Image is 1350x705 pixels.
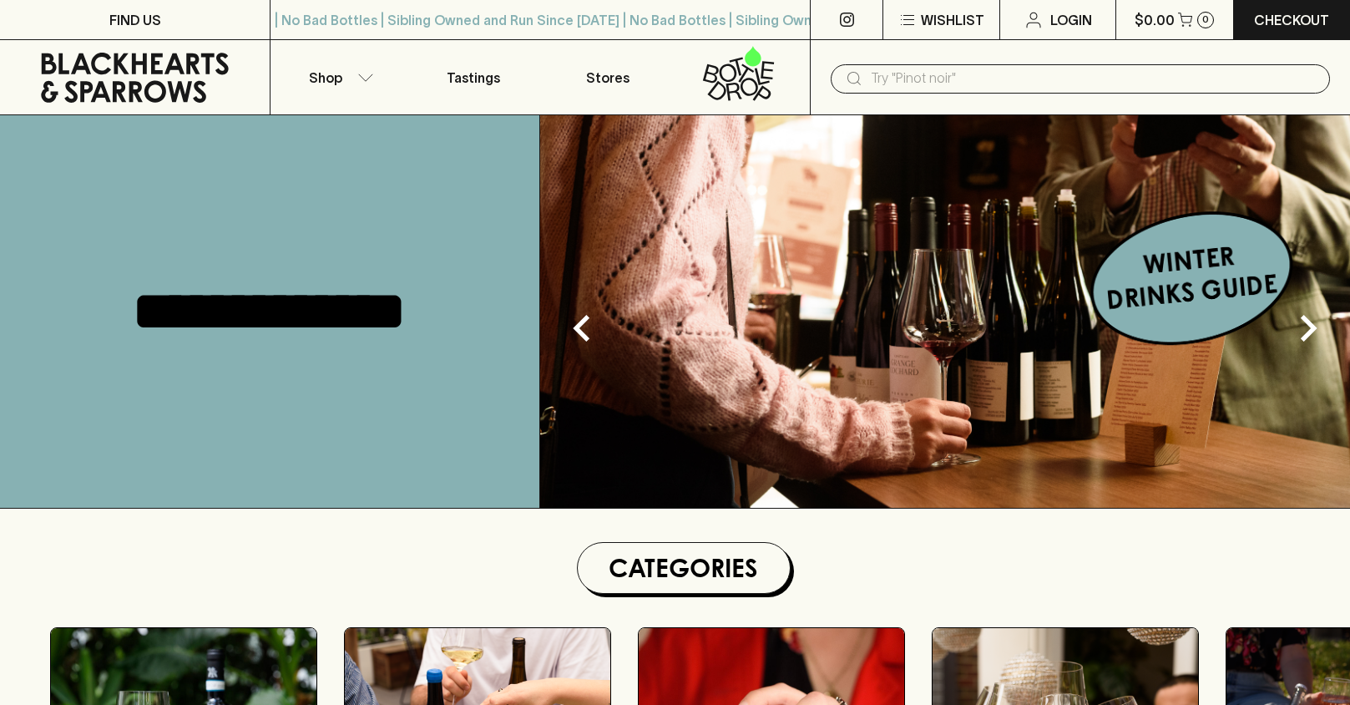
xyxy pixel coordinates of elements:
[447,68,500,88] p: Tastings
[1202,15,1209,24] p: 0
[1135,10,1175,30] p: $0.00
[109,10,161,30] p: FIND US
[549,295,615,362] button: Previous
[540,115,1350,508] img: optimise
[584,550,783,586] h1: Categories
[1254,10,1329,30] p: Checkout
[586,68,629,88] p: Stores
[1050,10,1092,30] p: Login
[406,40,540,114] a: Tastings
[921,10,984,30] p: Wishlist
[309,68,342,88] p: Shop
[271,40,405,114] button: Shop
[871,65,1317,92] input: Try "Pinot noir"
[1275,295,1342,362] button: Next
[540,40,675,114] a: Stores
